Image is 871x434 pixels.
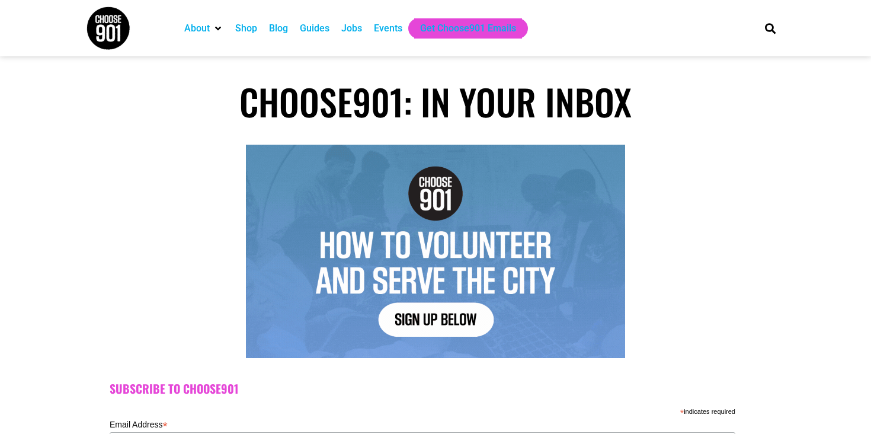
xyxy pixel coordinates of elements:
img: Text graphic with "Choose 901" logo. Reads: "7 Things to Do in Memphis This Week. Sign Up Below."... [246,145,625,358]
nav: Main nav [178,18,745,39]
a: Blog [269,21,288,36]
a: Events [374,21,402,36]
div: indicates required [110,405,735,416]
div: About [178,18,229,39]
a: Get Choose901 Emails [420,21,516,36]
a: Guides [300,21,329,36]
a: Jobs [341,21,362,36]
a: Shop [235,21,257,36]
h2: Subscribe to Choose901 [110,382,761,396]
div: Search [761,18,780,38]
label: Email Address [110,416,735,430]
a: About [184,21,210,36]
h1: Choose901: In Your Inbox [86,80,785,123]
